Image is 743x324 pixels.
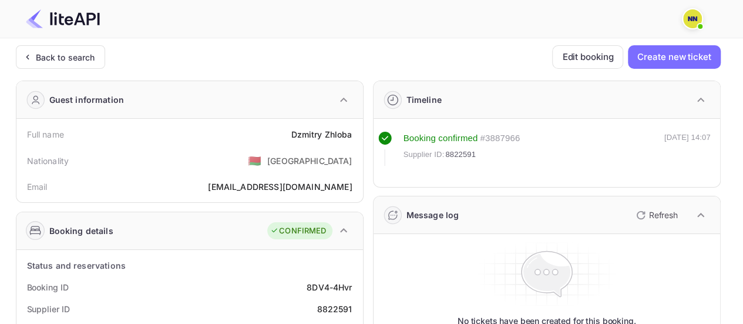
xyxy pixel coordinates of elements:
div: Message log [406,209,459,221]
img: LiteAPI Logo [26,9,100,28]
p: Refresh [649,209,678,221]
div: Booking ID [27,281,69,293]
div: Supplier ID [27,303,70,315]
button: Create new ticket [628,45,720,69]
div: [EMAIL_ADDRESS][DOMAIN_NAME] [208,181,352,193]
div: Nationality [27,155,69,167]
div: Back to search [36,51,95,64]
span: 8822591 [445,149,476,161]
img: N/A N/A [683,9,702,28]
div: [DATE] 14:07 [664,132,711,166]
div: Booking confirmed [404,132,478,145]
div: Status and reservations [27,259,126,272]
button: Refresh [629,206,683,225]
div: [GEOGRAPHIC_DATA] [267,155,352,167]
span: Supplier ID: [404,149,445,161]
div: CONFIRMED [270,225,326,237]
div: Full name [27,128,64,141]
div: Guest information [49,93,125,106]
div: # 3887966 [480,132,520,145]
span: United States [248,150,261,171]
button: Edit booking [552,45,623,69]
div: 8822591 [317,303,352,315]
div: Dzmitry Zhloba [291,128,352,141]
div: Email [27,181,48,193]
div: 8DV4-4Hvr [307,281,352,293]
div: Booking details [49,225,113,237]
div: Timeline [406,93,442,106]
